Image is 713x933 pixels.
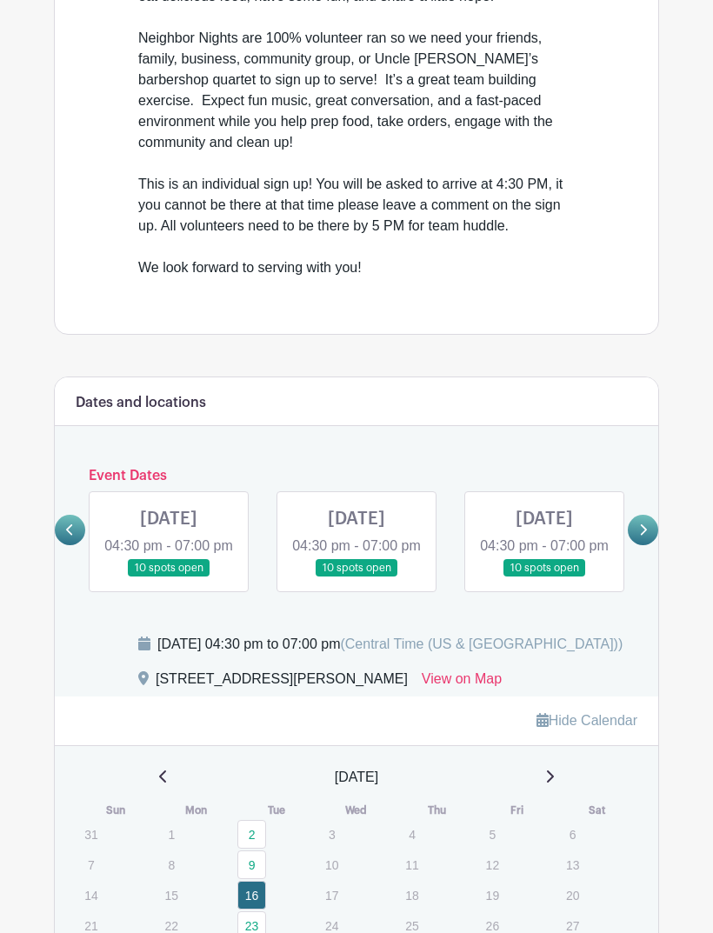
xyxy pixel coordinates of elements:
a: 16 [237,881,266,910]
p: 15 [157,882,185,909]
p: 6 [558,821,587,848]
th: Thu [396,802,476,819]
th: Fri [476,802,556,819]
a: Hide Calendar [536,713,637,728]
div: [DATE] 04:30 pm to 07:00 pm [157,634,623,655]
th: Tue [237,802,317,819]
th: Sat [557,802,637,819]
p: 4 [397,821,426,848]
th: Sun [76,802,156,819]
p: 5 [477,821,506,848]
h6: Event Dates [85,468,628,484]
p: 1 [157,821,185,848]
div: Neighbor Nights are 100% volunteer ran so we need your friends, family, business, community group... [138,7,575,278]
p: 20 [558,882,587,909]
p: 18 [397,882,426,909]
p: 11 [397,851,426,878]
div: [STREET_ADDRESS][PERSON_NAME] [156,669,408,696]
p: 17 [317,882,346,909]
p: 10 [317,851,346,878]
p: 14 [77,882,105,909]
th: Mon [156,802,236,819]
a: 2 [237,820,266,849]
a: View on Map [422,669,502,696]
p: 13 [558,851,587,878]
p: 8 [157,851,185,878]
th: Wed [317,802,396,819]
h6: Dates and locations [76,395,206,411]
span: [DATE] [335,767,378,788]
p: 31 [77,821,105,848]
a: 9 [237,850,266,879]
p: 19 [477,882,506,909]
p: 7 [77,851,105,878]
span: (Central Time (US & [GEOGRAPHIC_DATA])) [340,636,623,651]
p: 3 [317,821,346,848]
p: 12 [477,851,506,878]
